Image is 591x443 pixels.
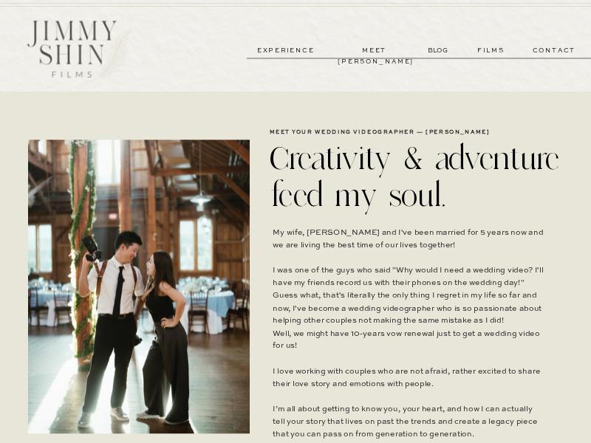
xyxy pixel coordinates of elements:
[270,129,490,134] b: meet your wedding videographer — [PERSON_NAME]
[428,45,450,55] a: BLOG
[467,45,515,56] a: films
[519,45,590,56] a: contact
[249,45,322,56] a: experience
[270,140,568,210] h2: Creativity & adventure feed my soul.
[338,45,411,56] a: meet [PERSON_NAME]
